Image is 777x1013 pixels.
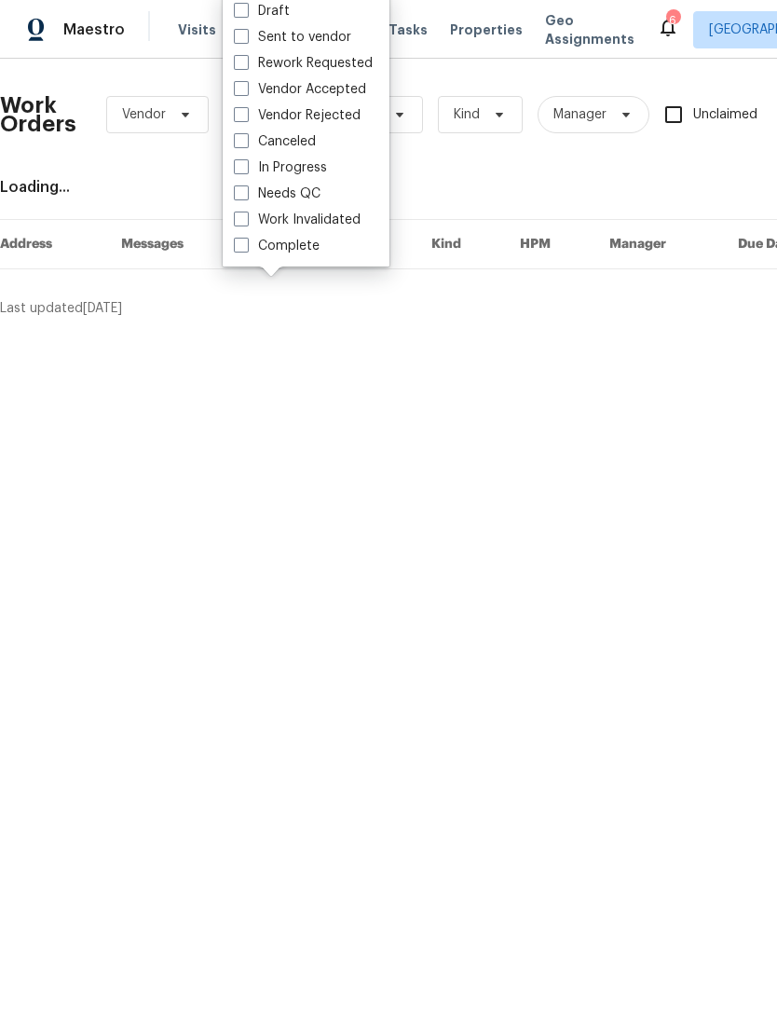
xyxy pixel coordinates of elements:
label: In Progress [234,158,327,177]
th: Messages [106,220,243,269]
label: Needs QC [234,185,320,203]
span: Geo Assignments [545,11,634,48]
span: Visits [178,21,216,39]
span: Kind [454,105,480,124]
th: HPM [505,220,594,269]
th: Kind [416,220,505,269]
label: Sent to vendor [234,28,351,47]
label: Canceled [234,132,316,151]
label: Vendor Accepted [234,80,366,99]
label: Rework Requested [234,54,373,73]
div: 6 [666,11,679,30]
label: Vendor Rejected [234,106,361,125]
span: [DATE] [83,302,122,315]
span: Unclaimed [693,105,757,125]
span: Tasks [388,23,428,36]
label: Complete [234,237,320,255]
span: Manager [553,105,607,124]
span: Properties [450,21,523,39]
th: Manager [594,220,723,269]
span: Vendor [122,105,166,124]
label: Work Invalidated [234,211,361,229]
span: Maestro [63,21,125,39]
label: Draft [234,2,290,21]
